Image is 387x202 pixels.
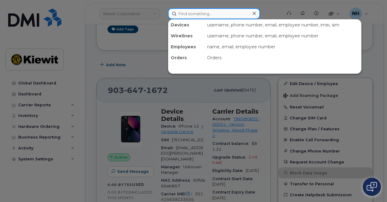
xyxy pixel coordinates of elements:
[205,52,361,63] div: Orders
[168,41,205,52] div: Employees
[367,182,377,192] img: Open chat
[205,19,361,30] div: username, phone number, email, employee number, imei, sim
[205,41,361,52] div: name, email, employee number
[168,19,205,30] div: Devices
[168,8,260,19] input: Find something...
[168,52,205,63] div: Orders
[205,30,361,41] div: username, phone number, email, employee number
[168,30,205,41] div: Wirelines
